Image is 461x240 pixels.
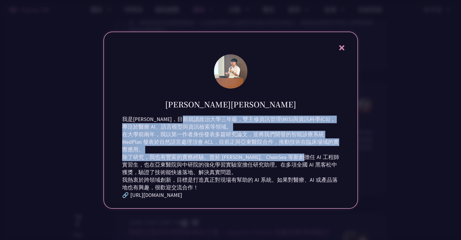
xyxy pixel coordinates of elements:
div: 我是[PERSON_NAME]，目前就讀政治大學三年級，雙主修資訊管理(MIS)與資訊科學(CS)，專注於醫療 AI、語言模型與資訊檢索等領域。 [122,116,339,131]
div: 除了研究，我也有豐富的實務經驗。曾於 [PERSON_NAME]、ChainSea 等新創擔任 AI 工程師實習生，也在亞東醫院與中研院的強化學習實驗室擔任研究助理。在多項全國 AI 黑客松中獲... [122,154,339,176]
div: 在大學前兩年，我以第一作者身份發表多篇研究論文，並將我們開發的智能診療系統 MedPlan 發表於自然語言處理頂會 ACL，目前正與亞東醫院合作，推動技術在臨床場域的實際應用。 [122,131,339,154]
div: 🔗 [URL][DOMAIN_NAME] [122,191,339,199]
div: 我熱衷於跨領域創新，目標是打造真正對現場有幫助的 AI 系統。如果對醫療、AI 或產品落地也有興趣，很歡迎交流合作！ [122,176,339,191]
img: photo [214,54,247,89]
h1: [PERSON_NAME][PERSON_NAME] [165,99,296,110]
